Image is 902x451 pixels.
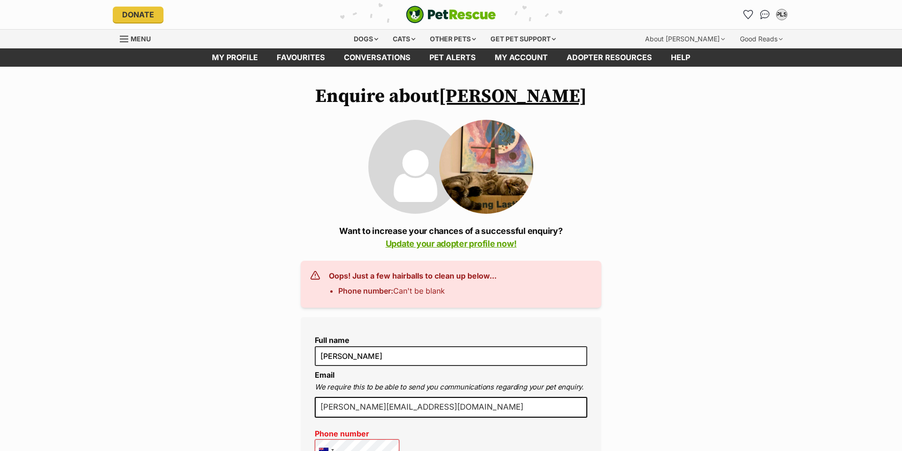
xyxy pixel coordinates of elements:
[315,336,587,344] label: Full name
[557,48,661,67] a: Adopter resources
[757,7,772,22] a: Conversations
[329,270,497,281] h3: Oops! Just a few hairballs to clean up below...
[338,285,497,296] li: Can't be blank
[301,225,601,250] p: Want to increase your chances of a successful enquiry?
[113,7,163,23] a: Donate
[315,346,587,366] input: E.g. Jimmy Chew
[740,7,789,22] ul: Account quick links
[661,48,700,67] a: Help
[439,120,533,214] img: Boris
[131,35,151,43] span: Menu
[406,6,496,23] img: logo-cat-932fe2b9b8326f06289b0f2fb663e598f794de774fb13d1741a6617ecf9a85b4.svg
[406,6,496,23] a: PetRescue
[484,30,562,48] div: Get pet support
[386,30,422,48] div: Cats
[760,10,770,19] img: chat-41dd97257d64d25036548639549fe6c8038ab92f7586957e7f3b1b290dea8141.svg
[120,30,157,47] a: Menu
[338,286,393,295] strong: Phone number:
[301,86,601,107] h1: Enquire about
[315,429,399,438] label: Phone number
[423,30,482,48] div: Other pets
[334,48,420,67] a: conversations
[774,7,789,22] button: My account
[439,85,587,108] a: [PERSON_NAME]
[420,48,485,67] a: Pet alerts
[777,10,786,19] div: PLS
[315,370,334,380] label: Email
[485,48,557,67] a: My account
[638,30,731,48] div: About [PERSON_NAME]
[267,48,334,67] a: Favourites
[386,239,517,249] a: Update your adopter profile now!
[740,7,755,22] a: Favourites
[315,382,587,393] p: We require this to be able to send you communications regarding your pet enquiry.
[733,30,789,48] div: Good Reads
[347,30,385,48] div: Dogs
[202,48,267,67] a: My profile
